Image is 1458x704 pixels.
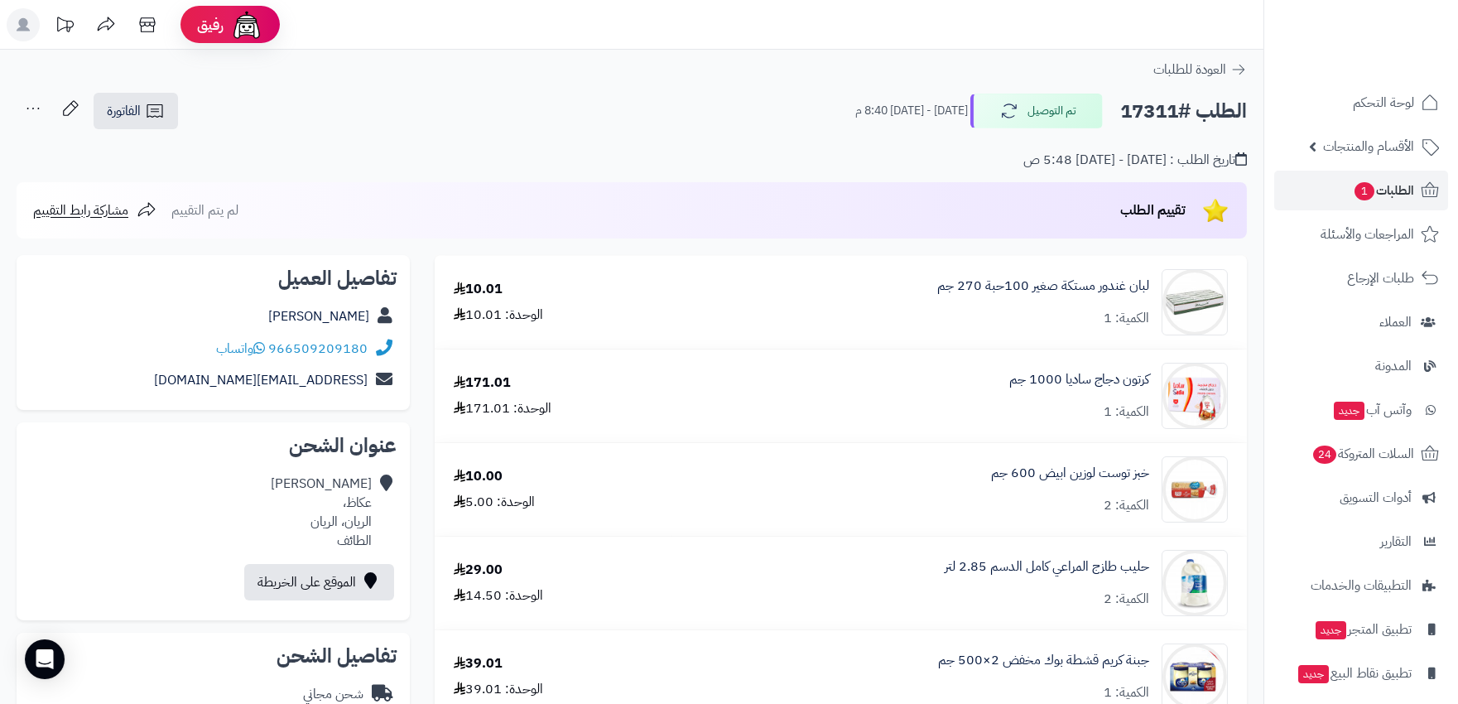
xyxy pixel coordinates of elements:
div: تاريخ الطلب : [DATE] - [DATE] 5:48 ص [1023,151,1247,170]
div: [PERSON_NAME] عكاظ، الريان، الريان الطائف [271,475,372,550]
a: كرتون دجاج ساديا 1000 جم [1009,370,1149,389]
span: تقييم الطلب [1120,200,1186,220]
div: الوحدة: 39.01 [454,680,543,699]
div: الكمية: 2 [1104,496,1149,515]
a: السلات المتروكة24 [1274,434,1448,474]
div: شحن مجاني [303,685,363,704]
span: رفيق [197,15,224,35]
a: خبز توست لوزين ابيض 600 جم [991,464,1149,483]
a: التقارير [1274,522,1448,562]
span: لوحة التحكم [1353,91,1414,114]
span: جديد [1316,621,1346,639]
span: 24 [1313,446,1336,464]
a: لبان غندور مستكة صغير 100حبة 270 جم [937,277,1149,296]
span: وآتس آب [1332,398,1412,422]
span: مشاركة رابط التقييم [33,200,128,220]
a: واتساب [216,339,265,359]
img: 12098bb14236aa663b51cc43fe6099d0b61b-90x90.jpg [1162,363,1227,429]
a: الطلبات1 [1274,171,1448,210]
span: تطبيق المتجر [1314,618,1412,641]
a: وآتس آبجديد [1274,390,1448,430]
a: الفاتورة [94,93,178,129]
span: التقارير [1380,530,1412,553]
span: المراجعات والأسئلة [1321,223,1414,246]
a: الموقع على الخريطة [244,564,394,600]
span: الطلبات [1353,179,1414,202]
img: 1664631413-8ba98025-ed0b-4607-97a9-9f2adb2e6b65.__CR0,0,600,600_PT0_SX300_V1___-90x90.jpg [1162,269,1227,335]
div: 10.01 [454,280,503,299]
a: [EMAIL_ADDRESS][DOMAIN_NAME] [154,370,368,390]
a: [PERSON_NAME] [268,306,369,326]
span: العملاء [1379,311,1412,334]
div: 39.01 [454,654,503,673]
a: طلبات الإرجاع [1274,258,1448,298]
span: تطبيق نقاط البيع [1297,662,1412,685]
a: تطبيق نقاط البيعجديد [1274,653,1448,693]
h2: تفاصيل الشحن [30,646,397,666]
div: 29.00 [454,561,503,580]
a: 966509209180 [268,339,368,359]
div: الوحدة: 10.01 [454,306,543,325]
a: العودة للطلبات [1153,60,1247,80]
a: العملاء [1274,302,1448,342]
a: أدوات التسويق [1274,478,1448,518]
span: المدونة [1375,354,1412,378]
img: 1346161d17c4fed3312b52129efa6e1b84aa-90x90.jpg [1162,456,1227,523]
div: الكمية: 1 [1104,683,1149,702]
a: لوحة التحكم [1274,83,1448,123]
div: الكمية: 2 [1104,590,1149,609]
span: طلبات الإرجاع [1347,267,1414,290]
a: جبنة كريم قشطة بوك مخفض 2×500 جم [938,651,1149,670]
span: الأقسام والمنتجات [1323,135,1414,158]
div: الكمية: 1 [1104,403,1149,422]
span: العودة للطلبات [1153,60,1226,80]
a: تحديثات المنصة [44,8,85,46]
span: جديد [1334,402,1364,420]
img: ai-face.png [230,8,263,41]
small: [DATE] - [DATE] 8:40 م [855,103,968,119]
div: الوحدة: 171.01 [454,399,551,418]
a: حليب طازج المراعي كامل الدسم 2.85 لتر [945,557,1149,576]
button: تم التوصيل [970,94,1103,128]
a: مشاركة رابط التقييم [33,200,156,220]
span: أدوات التسويق [1340,486,1412,509]
span: التطبيقات والخدمات [1311,574,1412,597]
div: الوحدة: 14.50 [454,586,543,605]
a: التطبيقات والخدمات [1274,566,1448,605]
a: تطبيق المتجرجديد [1274,610,1448,649]
div: 10.00 [454,467,503,486]
img: 231687683956884d204b15f120a616788953-90x90.jpg [1162,550,1227,616]
div: Open Intercom Messenger [25,639,65,679]
div: الوحدة: 5.00 [454,493,535,512]
div: 171.01 [454,374,511,393]
span: جديد [1298,665,1329,683]
span: لم يتم التقييم [171,200,238,220]
span: السلات المتروكة [1311,442,1414,465]
span: 1 [1355,182,1374,200]
h2: الطلب #17311 [1120,94,1247,128]
span: الفاتورة [107,101,141,121]
h2: تفاصيل العميل [30,268,397,288]
h2: عنوان الشحن [30,436,397,456]
a: المدونة [1274,346,1448,386]
div: الكمية: 1 [1104,309,1149,328]
a: المراجعات والأسئلة [1274,215,1448,254]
